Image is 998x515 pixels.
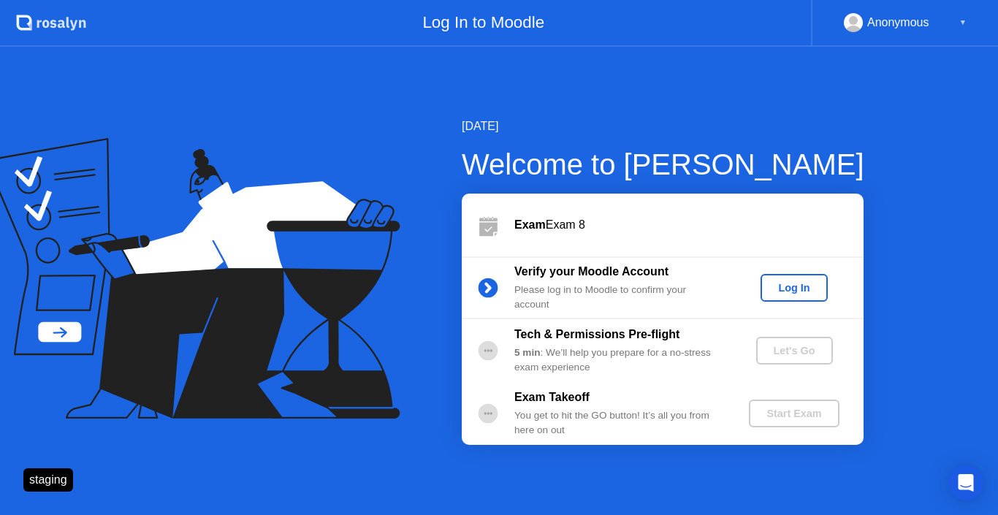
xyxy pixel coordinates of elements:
div: Welcome to [PERSON_NAME] [462,142,864,186]
div: ▼ [959,13,967,32]
div: Let's Go [762,345,827,356]
b: 5 min [514,347,541,358]
div: [DATE] [462,118,864,135]
button: Start Exam [749,400,839,427]
b: Tech & Permissions Pre-flight [514,328,679,340]
button: Log In [761,274,827,302]
button: Let's Go [756,337,833,365]
div: Start Exam [755,408,833,419]
div: : We’ll help you prepare for a no-stress exam experience [514,346,725,375]
div: Anonymous [867,13,929,32]
div: staging [23,468,73,492]
b: Verify your Moodle Account [514,265,668,278]
b: Exam [514,218,546,231]
b: Exam Takeoff [514,391,590,403]
div: You get to hit the GO button! It’s all you from here on out [514,408,725,438]
div: Open Intercom Messenger [948,465,983,500]
div: Log In [766,282,821,294]
div: Please log in to Moodle to confirm your account [514,283,725,313]
div: Exam 8 [514,216,864,234]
